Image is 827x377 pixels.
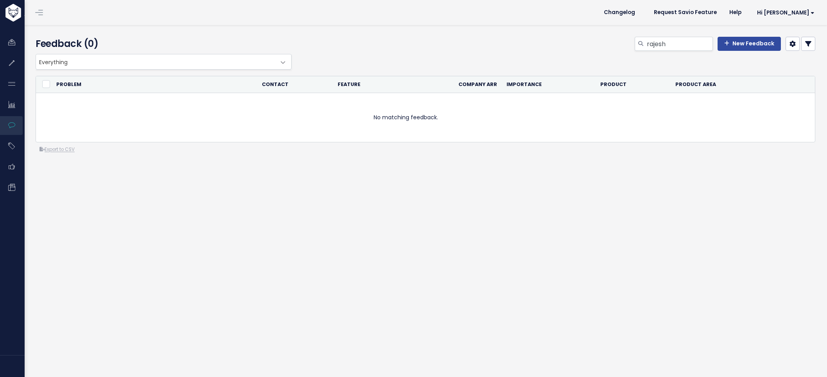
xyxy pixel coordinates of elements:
[596,76,671,93] th: Product
[39,146,75,153] a: Export to CSV
[36,37,288,51] h4: Feedback (0)
[718,37,781,51] a: New Feedback
[333,76,401,93] th: Feature
[52,76,258,93] th: Problem
[36,93,776,142] td: No matching feedback.
[401,76,502,93] th: Company ARR
[604,10,635,15] span: Changelog
[36,54,292,70] span: Everything
[646,37,713,51] input: Search feedback...
[502,76,596,93] th: Importance
[671,76,776,93] th: Product Area
[257,76,333,93] th: Contact
[4,4,64,22] img: logo-white.9d6f32f41409.svg
[723,7,748,18] a: Help
[36,54,276,69] span: Everything
[648,7,723,18] a: Request Savio Feature
[757,10,814,16] span: Hi [PERSON_NAME]
[748,7,821,19] a: Hi [PERSON_NAME]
